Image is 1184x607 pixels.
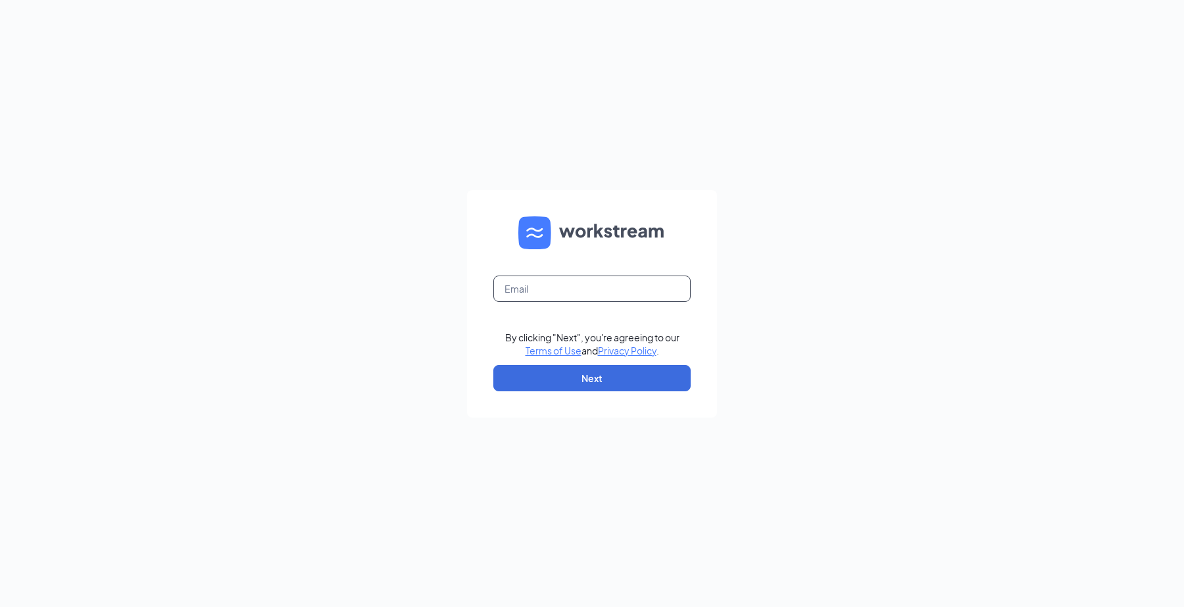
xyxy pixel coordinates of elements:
[526,345,581,356] a: Terms of Use
[493,276,691,302] input: Email
[518,216,666,249] img: WS logo and Workstream text
[493,365,691,391] button: Next
[598,345,656,356] a: Privacy Policy
[505,331,679,357] div: By clicking "Next", you're agreeing to our and .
